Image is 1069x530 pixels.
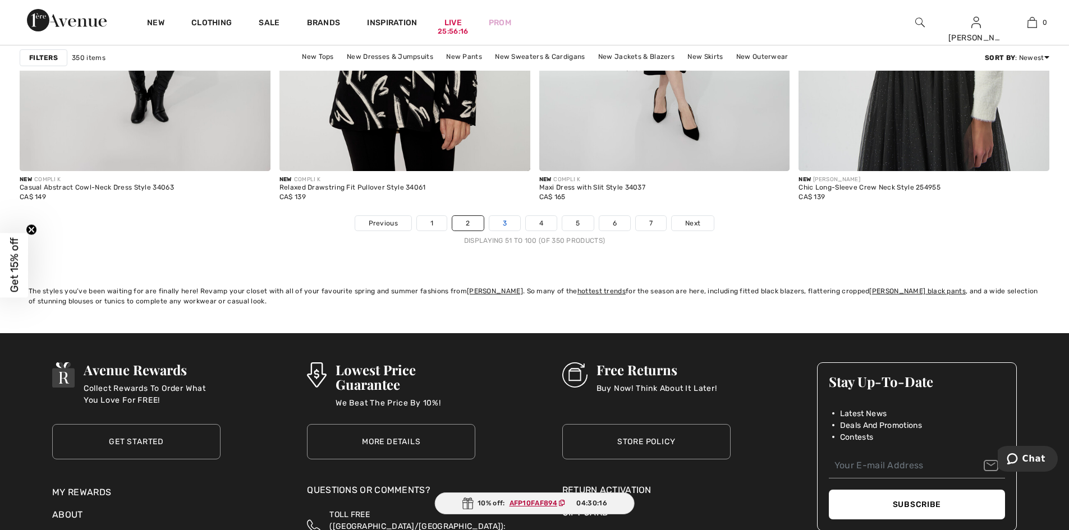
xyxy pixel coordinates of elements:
[336,362,476,391] h3: Lowest Price Guarantee
[279,184,426,192] div: Relaxed Drawstring Fit Pullover Style 34061
[467,287,523,295] a: [PERSON_NAME]
[799,193,825,201] span: CA$ 139
[539,193,566,201] span: CA$ 165
[489,216,520,231] a: 3
[731,49,794,64] a: New Outerwear
[593,49,680,64] a: New Jackets & Blazers
[307,424,475,459] a: More Details
[971,16,981,29] img: My Info
[829,453,1005,478] input: Your E-mail Address
[829,374,1005,389] h3: Stay Up-To-Date
[489,17,511,29] a: Prom
[840,431,873,443] span: Contests
[799,184,940,192] div: Chic Long-Sleeve Crew Neck Style 254955
[307,18,341,30] a: Brands
[20,215,1049,246] nav: Page navigation
[307,483,475,503] div: Questions or Comments?
[434,492,635,514] div: 10% off:
[526,216,557,231] a: 4
[998,446,1058,474] iframe: Opens a widget where you can chat to one of our agents
[510,499,557,507] ins: AFP10FAF894
[27,9,107,31] img: 1ère Avenue
[462,497,473,509] img: Gift.svg
[672,216,714,231] a: Next
[597,362,717,377] h3: Free Returns
[840,420,922,431] span: Deals And Promotions
[20,193,46,201] span: CA$ 149
[562,216,593,231] a: 5
[20,176,32,183] span: New
[20,236,1049,246] div: Displaying 51 to 100 (of 350 products)
[355,216,411,231] a: Previous
[441,49,488,64] a: New Pants
[636,216,666,231] a: 7
[489,49,590,64] a: New Sweaters & Cardigans
[562,483,731,497] a: Return Activation
[1027,16,1037,29] img: My Bag
[29,286,1040,306] div: The styles you’ve been waiting for are finally here! Revamp your closet with all of your favourit...
[8,238,21,293] span: Get 15% off
[682,49,728,64] a: New Skirts
[20,176,174,184] div: COMPLI K
[52,424,221,459] a: Get Started
[599,216,630,231] a: 6
[539,176,552,183] span: New
[577,287,626,295] a: hottest trends
[562,362,588,388] img: Free Returns
[869,287,966,295] a: [PERSON_NAME] black pants
[341,49,439,64] a: New Dresses & Jumpsuits
[597,382,717,405] p: Buy Now! Think About It Later!
[985,53,1049,63] div: : Newest
[685,218,700,228] span: Next
[369,218,398,228] span: Previous
[444,17,462,29] a: Live25:56:16
[539,184,646,192] div: Maxi Dress with Slit Style 34037
[191,18,232,30] a: Clothing
[279,176,426,184] div: COMPLI K
[84,362,221,377] h3: Avenue Rewards
[29,53,58,63] strong: Filters
[279,193,306,201] span: CA$ 139
[72,53,105,63] span: 350 items
[307,362,326,388] img: Lowest Price Guarantee
[562,506,731,519] a: Gift Card
[84,382,221,405] p: Collect Rewards To Order What You Love For FREE!
[367,18,417,30] span: Inspiration
[296,49,339,64] a: New Tops
[576,498,607,508] span: 04:30:16
[147,18,164,30] a: New
[417,216,447,231] a: 1
[829,490,1005,519] button: Subscribe
[336,397,476,420] p: We Beat The Price By 10%!
[52,508,221,527] div: About
[259,18,279,30] a: Sale
[20,184,174,192] div: Casual Abstract Cowl-Neck Dress Style 34063
[971,17,981,27] a: Sign In
[562,424,731,459] a: Store Policy
[799,176,940,184] div: [PERSON_NAME]
[438,26,468,37] div: 25:56:16
[1043,17,1047,27] span: 0
[1004,16,1059,29] a: 0
[52,362,75,388] img: Avenue Rewards
[840,408,887,420] span: Latest News
[452,216,483,231] a: 2
[539,176,646,184] div: COMPLI K
[915,16,925,29] img: search the website
[799,176,811,183] span: New
[948,32,1003,44] div: [PERSON_NAME]
[985,54,1015,62] strong: Sort By
[52,487,111,497] a: My Rewards
[26,224,37,235] button: Close teaser
[279,176,292,183] span: New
